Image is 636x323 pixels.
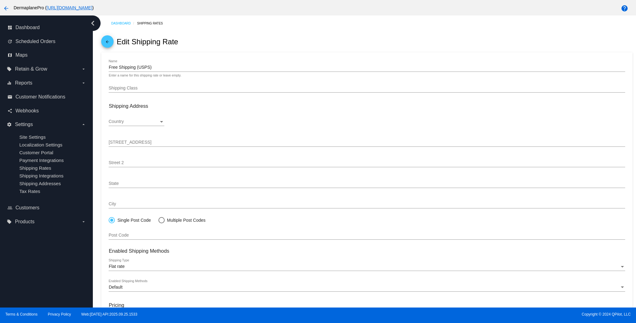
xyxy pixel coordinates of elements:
[109,285,122,290] span: Default
[7,37,86,46] a: update Scheduled Orders
[7,25,12,30] i: dashboard
[15,80,32,86] span: Reports
[111,19,137,28] a: Dashboard
[109,119,164,124] mat-select: Country
[7,203,86,213] a: people_outline Customers
[15,205,39,211] span: Customers
[7,92,86,102] a: email Customer Notifications
[7,122,12,127] i: settings
[2,5,10,12] mat-icon: arrow_back
[7,106,86,116] a: share Webhooks
[5,312,37,316] a: Terms & Conditions
[19,165,51,171] a: Shipping Rates
[109,160,625,165] input: Street 2
[7,50,86,60] a: map Maps
[7,23,86,33] a: dashboard Dashboard
[109,140,625,145] input: Street 1
[19,181,61,186] a: Shipping Addresses
[15,108,39,114] span: Webhooks
[88,18,98,28] i: chevron_left
[7,94,12,99] i: email
[109,74,181,77] div: Enter a name for this shipping rate or leave empty.
[15,52,28,58] span: Maps
[15,66,47,72] span: Retain & Grow
[109,233,625,238] input: Post Code
[15,219,34,225] span: Products
[14,5,94,10] span: DermaplanePro ( )
[19,158,64,163] a: Payment Integrations
[81,312,137,316] a: Web:[DATE] API:2025.09.25.1533
[137,19,168,28] a: Shipping Rates
[7,205,12,210] i: people_outline
[15,39,55,44] span: Scheduled Orders
[109,202,625,207] input: City
[7,53,12,58] i: map
[104,40,111,47] mat-icon: arrow_back
[109,181,625,186] input: State
[81,67,86,72] i: arrow_drop_down
[7,108,12,113] i: share
[115,218,151,223] div: Single Post Code
[109,86,625,91] input: Shipping Class
[81,81,86,85] i: arrow_drop_down
[15,25,40,30] span: Dashboard
[19,189,40,194] a: Tax Rates
[48,312,71,316] a: Privacy Policy
[621,5,628,12] mat-icon: help
[15,122,33,127] span: Settings
[109,264,124,269] span: Flat rate
[81,219,86,224] i: arrow_drop_down
[47,5,93,10] a: [URL][DOMAIN_NAME]
[109,248,625,254] h3: Enabled Shipping Methods
[109,264,625,269] mat-select: Shipping Type
[7,67,12,72] i: local_offer
[109,103,625,109] h3: Shipping Address
[165,218,206,223] div: Multiple Post Codes
[117,37,178,46] h2: Edit Shipping Rate
[19,173,63,178] a: Shipping Integrations
[19,150,53,155] a: Customer Portal
[109,302,625,308] h3: Pricing
[7,219,12,224] i: local_offer
[19,142,62,147] a: Localization Settings
[7,81,12,85] i: equalizer
[7,39,12,44] i: update
[109,119,124,124] span: Country
[15,94,65,100] span: Customer Notifications
[81,122,86,127] i: arrow_drop_down
[109,285,625,290] mat-select: Enabled Shipping Methods
[109,65,625,70] input: Name
[19,134,45,140] a: Site Settings
[323,312,631,316] span: Copyright © 2024 QPilot, LLC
